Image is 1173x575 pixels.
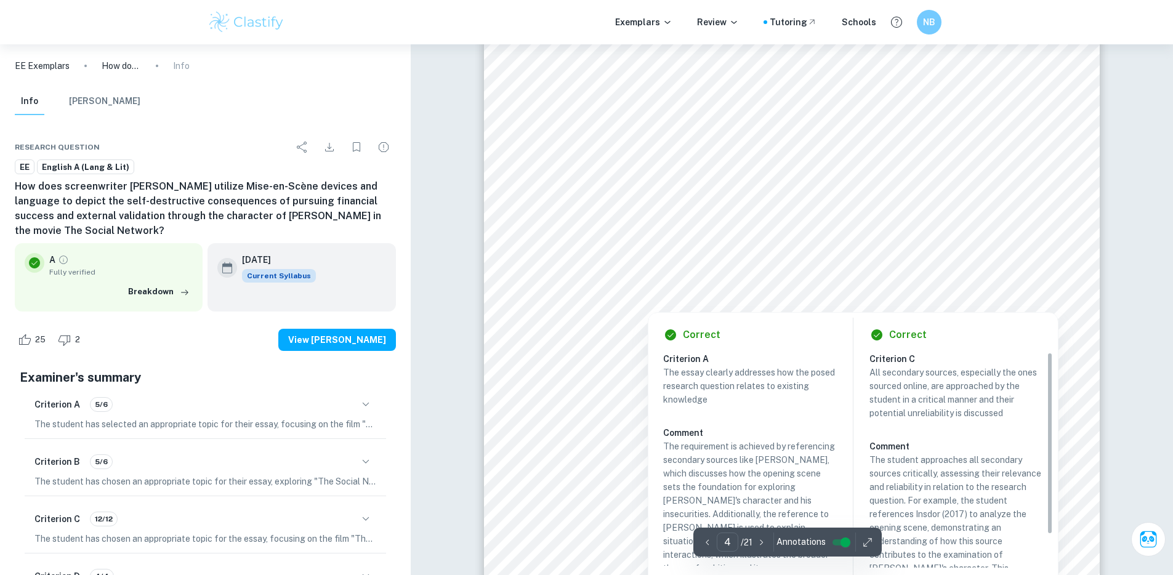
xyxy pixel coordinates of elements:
[15,330,52,350] div: Like
[663,426,837,440] h6: Comment
[102,59,141,73] p: How does screenwriter [PERSON_NAME] utilize Mise-en-Scène devices and language to depict the self...
[242,253,306,267] h6: [DATE]
[125,283,193,301] button: Breakdown
[15,159,34,175] a: EE
[49,267,193,278] span: Fully verified
[91,456,112,467] span: 5/6
[917,10,941,34] button: NB
[371,135,396,159] div: Report issue
[534,214,979,226] span: than academic achievement; it reflects his profound struggle with self-esteem and emotional
[886,12,907,33] button: Help and Feedback
[741,536,752,549] p: / 21
[20,368,391,387] h5: Examiner's summary
[534,269,1090,281] span: accomplishments, like the perfect SAT score, [PERSON_NAME]'s underlying insecurities persist, act...
[869,440,1043,453] h6: Comment
[242,269,316,283] div: This exemplar is based on the current syllabus. Feel free to refer to it for inspiration/ideas wh...
[91,399,112,410] span: 5/6
[842,15,876,29] a: Schools
[663,352,847,366] h6: Criterion A
[49,253,55,267] p: A
[615,15,672,29] p: Exemplars
[34,512,80,526] h6: Criterion C
[15,142,100,153] span: Research question
[663,366,837,406] p: The essay clearly addresses how the posed research question relates to existing knowledge
[208,10,286,34] img: Clastify logo
[663,440,837,575] p: The requirement is achieved by referencing secondary sources like [PERSON_NAME], which discusses ...
[570,158,1081,171] span: This is why, in the opening scene, [PERSON_NAME] employs the first motif, a repeated pattern alon...
[869,366,1043,420] p: All secondary sources, especially the ones sourced online, are approached by the student in a cri...
[290,135,315,159] div: Share
[34,417,376,431] p: The student has selected an appropriate topic for their essay, focusing on the film "The Social N...
[889,328,927,342] h6: Correct
[534,186,1137,198] span: storyline, essential to [PERSON_NAME]'s character: his SAT score. [PERSON_NAME]'s perfect SAT sco...
[683,328,720,342] h6: Correct
[534,103,1079,115] span: introducing [PERSON_NAME]'s character, stating, "I try not to tell the audience who a character i...
[922,15,936,29] h6: NB
[770,15,817,29] a: Tutoring
[697,15,739,29] p: Review
[317,135,342,159] div: Download
[69,88,140,115] button: [PERSON_NAME]
[534,131,848,143] span: the audience what a character wants" ([PERSON_NAME], 2019).
[344,135,369,159] div: Bookmark
[34,398,80,411] h6: Criterion A
[38,161,134,174] span: English A (Lang & Lit)
[776,536,826,549] span: Annotations
[534,241,970,254] span: intelligence, hindering his ability to maintain healthy relationships. Despite his impressive
[58,254,69,265] a: Grade fully verified
[534,380,903,393] span: of people who all got 1600 on their SATs?" ([PERSON_NAME], 2010, p. 1).
[15,161,34,174] span: EE
[37,159,134,175] a: English A (Lang & Lit)
[573,324,1090,337] span: This motif is revealed to the audience through dialogue when [PERSON_NAME] engages in a conversation
[869,352,1053,366] h6: Criterion C
[91,513,117,525] span: 12/12
[55,330,87,350] div: Dislike
[534,47,1017,59] span: the foundation for the film's exploration of the self-destructive consequences of pursuing valida...
[534,297,794,309] span: to meaningful connections with others (Insdor, 2017).
[173,59,190,73] p: Info
[278,329,396,351] button: View [PERSON_NAME]
[34,532,376,545] p: The student has chosen an appropriate topic for the essay, focusing on the film "The Social Netwo...
[1131,522,1166,557] button: Ask Clai
[534,352,1092,364] span: with his girlfriend [PERSON_NAME] at a college bar, asking her, "How do you distinguish yourself ...
[28,334,52,346] span: 25
[242,269,316,283] span: Current Syllabus
[15,59,70,73] a: EE Exemplars
[68,334,87,346] span: 2
[15,88,44,115] button: Info
[15,179,396,238] h6: How does screenwriter [PERSON_NAME] utilize Mise-en-Scène devices and language to depict the self...
[34,475,376,488] p: The student has chosen an appropriate topic for their essay, exploring "The Social Network" throu...
[534,75,997,87] span: In an interview with Behind the Curtain Network, [PERSON_NAME] explained his approach to
[34,455,80,468] h6: Criterion B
